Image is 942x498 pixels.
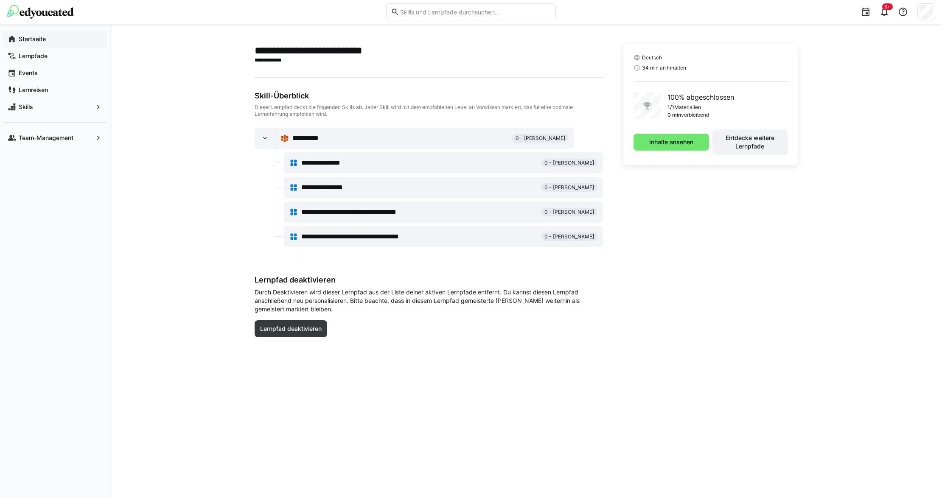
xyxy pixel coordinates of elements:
[648,138,695,146] span: Inhalte ansehen
[667,112,681,118] p: 0 min
[255,288,603,313] span: Durch Deaktivieren wird dieser Lernpfad aus der Liste deiner aktiven Lernpfade entfernt. Du kanns...
[674,104,701,111] p: Materialien
[642,64,686,71] span: 34 min an Inhalten
[717,134,783,151] span: Entdecke weitere Lernpfade
[255,91,603,101] div: Skill-Überblick
[255,104,603,118] div: Dieser Lernpfad deckt die folgenden Skills ab. Jeder Skill wird mit dem empfohlenen Level an Vorw...
[681,112,709,118] p: verbleibend
[255,275,603,285] h3: Lernpfad deaktivieren
[259,325,323,333] span: Lernpfad deaktivieren
[544,159,594,166] span: 0 - [PERSON_NAME]
[667,92,734,102] p: 100% abgeschlossen
[634,134,709,151] button: Inhalte ansehen
[544,184,594,191] span: 0 - [PERSON_NAME]
[516,135,565,142] span: 0 - [PERSON_NAME]
[667,104,674,111] p: 1/1
[255,320,327,337] button: Lernpfad deaktivieren
[712,129,788,155] button: Entdecke weitere Lernpfade
[544,209,594,215] span: 0 - [PERSON_NAME]
[399,8,551,16] input: Skills und Lernpfade durchsuchen…
[642,54,662,61] span: Deutsch
[885,4,890,9] span: 9+
[544,233,594,240] span: 0 - [PERSON_NAME]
